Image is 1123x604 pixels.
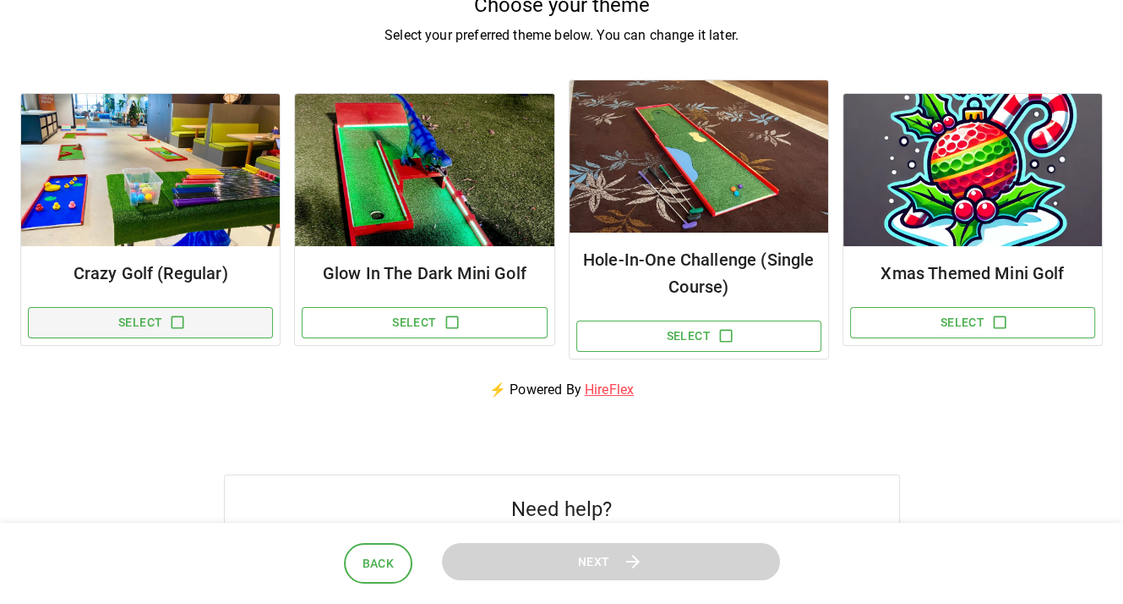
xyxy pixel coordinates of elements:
[308,260,540,287] h6: Glow In The Dark Mini Golf
[511,496,612,523] h5: Need help?
[843,94,1102,246] img: Package
[363,553,395,574] span: Back
[576,321,821,352] button: Select
[583,246,815,300] h6: Hole-In-One Challenge (Single Course)
[21,94,280,246] img: Package
[28,307,273,338] button: Select
[20,25,1103,46] p: Select your preferred theme below. You can change it later.
[344,543,413,585] button: Back
[302,307,547,338] button: Select
[295,94,553,246] img: Package
[570,80,828,233] img: Package
[578,552,610,573] span: Next
[857,260,1088,287] h6: Xmas Themed Mini Golf
[585,382,634,398] a: HireFlex
[469,360,654,420] p: ⚡ Powered By
[850,307,1095,338] button: Select
[442,543,780,581] button: Next
[35,260,266,287] h6: Crazy Golf (Regular)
